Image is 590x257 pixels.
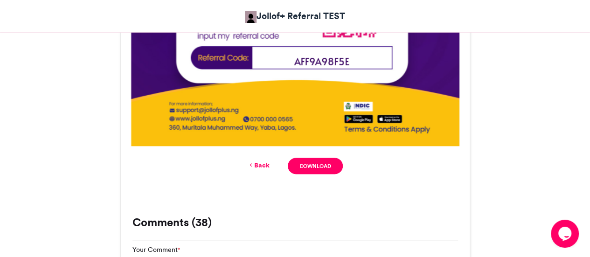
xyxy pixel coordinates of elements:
a: Jollof+ Referral TEST [245,9,345,23]
img: Jollof+ Referral TEST [245,11,257,23]
label: Your Comment [132,245,180,255]
iframe: chat widget [551,220,581,248]
a: Download [288,158,342,174]
h3: Comments (38) [132,217,458,228]
a: Back [247,160,269,170]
